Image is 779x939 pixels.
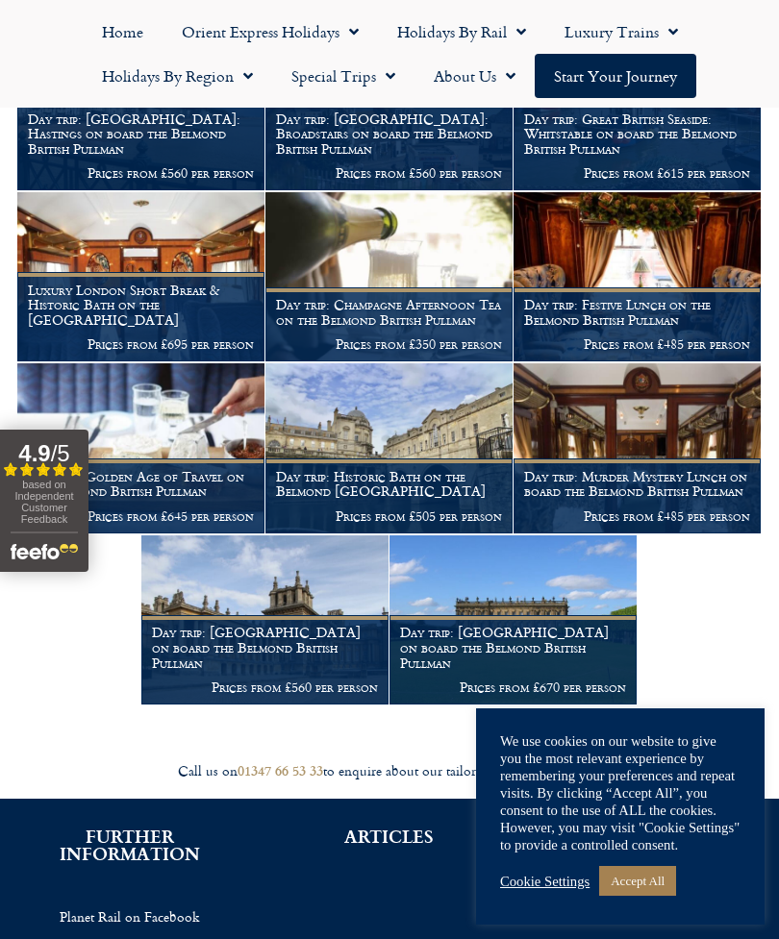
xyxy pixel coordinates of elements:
[389,535,638,705] a: Day trip: [GEOGRAPHIC_DATA] on board the Belmond British Pullman Prices from £670 per person
[28,336,254,352] p: Prices from £695 per person
[378,10,545,54] a: Holidays by Rail
[10,762,769,780] div: Call us on to enquire about our tailor made holidays by rail
[500,873,590,890] a: Cookie Settings
[83,10,163,54] a: Home
[152,680,378,695] p: Prices from £560 per person
[400,680,626,695] p: Prices from £670 per person
[265,192,514,362] a: Day trip: Champagne Afternoon Tea on the Belmond British Pullman Prices from £350 per person
[141,535,389,705] a: Day trip: [GEOGRAPHIC_DATA] on board the Belmond British Pullman Prices from £560 per person
[415,54,535,98] a: About Us
[535,54,696,98] a: Start your Journey
[599,866,676,896] a: Accept All
[524,336,750,352] p: Prices from £485 per person
[17,192,265,362] a: Luxury London Short Break & Historic Bath on the [GEOGRAPHIC_DATA] Prices from £695 per person
[276,508,502,524] p: Prices from £505 per person
[276,336,502,352] p: Prices from £350 per person
[276,111,502,157] h1: Day trip: [GEOGRAPHIC_DATA]: Broadstairs on board the Belmond British Pullman
[400,625,626,670] h1: Day trip: [GEOGRAPHIC_DATA] on board the Belmond British Pullman
[524,111,750,157] h1: Day trip: Great British Seaside: Whitstable on board the Belmond British Pullman
[265,363,514,533] a: Day trip: Historic Bath on the Belmond [GEOGRAPHIC_DATA] Prices from £505 per person
[514,192,762,362] a: Day trip: Festive Lunch on the Belmond British Pullman Prices from £485 per person
[500,732,741,853] div: We use cookies on our website to give you the most relevant experience by remembering your prefer...
[524,469,750,500] h1: Day trip: Murder Mystery Lunch on board the Belmond British Pullman
[83,54,272,98] a: Holidays by Region
[524,165,750,181] p: Prices from £615 per person
[524,508,750,524] p: Prices from £485 per person
[276,469,502,500] h1: Day trip: Historic Bath on the Belmond [GEOGRAPHIC_DATA]
[276,165,502,181] p: Prices from £560 per person
[289,828,490,845] h2: ARTICLES
[272,54,415,98] a: Special Trips
[29,828,231,862] h2: FURTHER INFORMATION
[28,283,254,328] h1: Luxury London Short Break & Historic Bath on the [GEOGRAPHIC_DATA]
[524,297,750,328] h1: Day trip: Festive Lunch on the Belmond British Pullman
[28,469,254,500] h1: Day trip: Golden Age of Travel on the Belmond British Pullman
[28,165,254,181] p: Prices from £560 per person
[28,508,254,524] p: Prices from £645 per person
[238,760,323,780] a: 01347 66 53 33
[545,10,697,54] a: Luxury Trains
[152,625,378,670] h1: Day trip: [GEOGRAPHIC_DATA] on board the Belmond British Pullman
[514,363,762,533] a: Day trip: Murder Mystery Lunch on board the Belmond British Pullman Prices from £485 per person
[17,363,265,533] a: Day trip: Golden Age of Travel on the Belmond British Pullman Prices from £645 per person
[10,10,769,98] nav: Menu
[29,901,231,932] a: Planet Rail on Facebook
[163,10,378,54] a: Orient Express Holidays
[276,297,502,328] h1: Day trip: Champagne Afternoon Tea on the Belmond British Pullman
[28,111,254,157] h1: Day trip: [GEOGRAPHIC_DATA]: Hastings on board the Belmond British Pullman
